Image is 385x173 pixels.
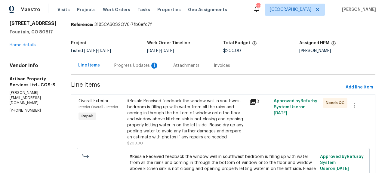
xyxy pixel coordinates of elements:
[249,98,270,105] div: 3
[10,63,57,69] h4: Vendor Info
[103,7,130,13] span: Work Orders
[127,98,246,140] div: #Resale Received feedback the window well in southwest bedroom is filling up with water from all ...
[270,7,311,13] span: [GEOGRAPHIC_DATA]
[256,4,260,10] div: 131
[147,49,160,53] span: [DATE]
[343,82,375,93] button: Add line item
[114,63,159,69] div: Progress Updates
[10,20,57,26] h2: [STREET_ADDRESS]
[127,141,143,145] span: $200.00
[10,76,57,88] h5: Artisan Property Services Ltd - COS-S
[79,105,118,109] span: Interior Overall - Interior
[79,113,96,119] span: Repair
[331,41,336,49] span: The hpm assigned to this work order.
[98,49,111,53] span: [DATE]
[137,8,150,12] span: Tasks
[10,29,57,35] h5: Fountain, CO 80817
[326,100,347,106] span: Needs QC
[147,49,174,53] span: -
[10,108,57,113] p: [PHONE_NUMBER]
[78,62,100,68] div: Line Items
[346,84,373,91] span: Add line item
[161,49,174,53] span: [DATE]
[340,7,376,13] span: [PERSON_NAME]
[299,41,329,45] h5: Assigned HPM
[252,41,257,49] span: The total cost of line items that have been proposed by Opendoor. This sum includes line items th...
[57,7,70,13] span: Visits
[188,7,227,13] span: Geo Assignments
[10,90,57,106] p: [PERSON_NAME][EMAIL_ADDRESS][DOMAIN_NAME]
[274,99,317,115] span: Approved by Refurby System User on
[320,155,364,171] span: Approved by Refurby System User on
[157,7,181,13] span: Properties
[79,99,109,103] span: Overall Exterior
[20,7,40,13] span: Maestro
[71,41,87,45] h5: Project
[77,7,96,13] span: Projects
[71,82,343,93] span: Line Items
[223,41,250,45] h5: Total Budget
[71,22,375,28] div: 3185CA60S2QV6-7fb6efc7f
[214,63,230,69] div: Invoices
[84,49,111,53] span: -
[84,49,97,53] span: [DATE]
[274,111,287,115] span: [DATE]
[151,63,157,69] div: 1
[71,49,111,53] span: Listed
[299,49,375,53] div: [PERSON_NAME]
[173,63,199,69] div: Attachments
[147,41,190,45] h5: Work Order Timeline
[10,43,36,47] a: Home details
[335,167,349,171] span: [DATE]
[223,49,241,53] span: $200.00
[71,23,93,27] b: Reference:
